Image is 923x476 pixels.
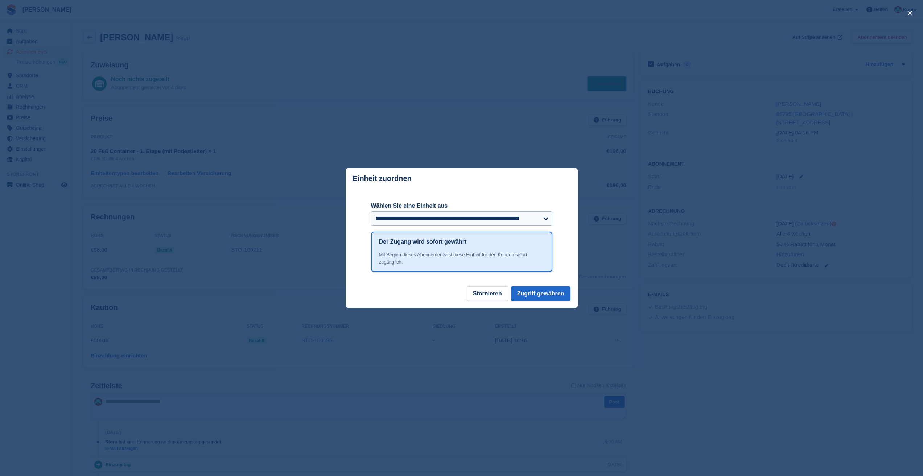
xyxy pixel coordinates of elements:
[379,251,544,265] div: Mit Beginn dieses Abonnements ist diese Einheit für den Kunden sofort zugänglich.
[511,286,570,301] button: Zugriff gewähren
[379,237,467,246] h1: Der Zugang wird sofort gewährt
[353,174,412,183] p: Einheit zuordnen
[467,286,508,301] button: Stornieren
[371,202,552,210] label: Wählen Sie eine Einheit aus
[904,7,916,19] button: close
